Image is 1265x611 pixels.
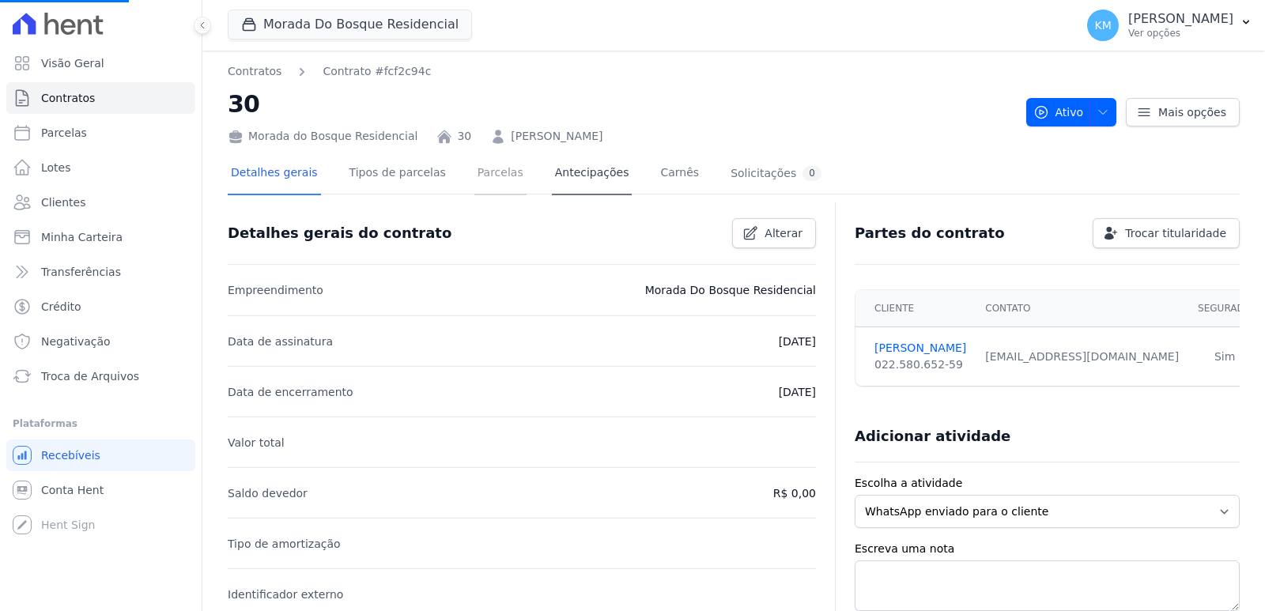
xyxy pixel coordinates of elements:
[6,439,195,471] a: Recebíveis
[732,218,816,248] a: Alterar
[457,128,471,145] a: 30
[228,153,321,195] a: Detalhes gerais
[874,340,966,356] a: [PERSON_NAME]
[1128,11,1233,27] p: [PERSON_NAME]
[41,160,71,175] span: Lotes
[985,349,1179,365] div: [EMAIL_ADDRESS][DOMAIN_NAME]
[228,86,1014,122] h2: 30
[228,383,353,402] p: Data de encerramento
[6,47,195,79] a: Visão Geral
[6,221,195,253] a: Minha Carteira
[6,326,195,357] a: Negativação
[228,484,308,503] p: Saldo devedor
[1094,20,1111,31] span: KM
[228,63,281,80] a: Contratos
[41,368,139,384] span: Troca de Arquivos
[228,63,1014,80] nav: Breadcrumb
[1126,98,1240,126] a: Mais opções
[228,128,417,145] div: Morada do Bosque Residencial
[6,82,195,114] a: Contratos
[1158,104,1226,120] span: Mais opções
[6,117,195,149] a: Parcelas
[228,585,343,604] p: Identificador externo
[41,482,104,498] span: Conta Hent
[228,9,472,40] button: Morada Do Bosque Residencial
[552,153,632,195] a: Antecipações
[13,414,189,433] div: Plataformas
[779,332,816,351] p: [DATE]
[1026,98,1117,126] button: Ativo
[855,427,1010,446] h3: Adicionar atividade
[855,475,1240,492] label: Escolha a atividade
[874,356,966,373] div: 022.580.652-59
[802,166,821,181] div: 0
[41,90,95,106] span: Contratos
[1074,3,1265,47] button: KM [PERSON_NAME] Ver opções
[228,332,333,351] p: Data de assinatura
[346,153,449,195] a: Tipos de parcelas
[731,166,821,181] div: Solicitações
[6,187,195,218] a: Clientes
[511,128,602,145] a: [PERSON_NAME]
[41,334,111,349] span: Negativação
[6,152,195,183] a: Lotes
[1125,225,1226,241] span: Trocar titularidade
[1128,27,1233,40] p: Ver opções
[6,360,195,392] a: Troca de Arquivos
[228,224,451,243] h3: Detalhes gerais do contrato
[323,63,431,80] a: Contrato #fcf2c94c
[855,224,1005,243] h3: Partes do contrato
[41,194,85,210] span: Clientes
[41,55,104,71] span: Visão Geral
[41,125,87,141] span: Parcelas
[657,153,702,195] a: Carnês
[976,290,1188,327] th: Contato
[779,383,816,402] p: [DATE]
[855,541,1240,557] label: Escreva uma nota
[765,225,802,241] span: Alterar
[855,290,976,327] th: Cliente
[1188,290,1261,327] th: Segurado
[228,281,323,300] p: Empreendimento
[41,229,123,245] span: Minha Carteira
[228,63,431,80] nav: Breadcrumb
[41,264,121,280] span: Transferências
[41,299,81,315] span: Crédito
[727,153,825,195] a: Solicitações0
[1033,98,1084,126] span: Ativo
[474,153,527,195] a: Parcelas
[6,474,195,506] a: Conta Hent
[6,291,195,322] a: Crédito
[1188,327,1261,387] td: Sim
[773,484,816,503] p: R$ 0,00
[6,256,195,288] a: Transferências
[645,281,816,300] p: Morada Do Bosque Residencial
[228,534,341,553] p: Tipo de amortização
[228,433,285,452] p: Valor total
[1093,218,1240,248] a: Trocar titularidade
[41,447,100,463] span: Recebíveis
